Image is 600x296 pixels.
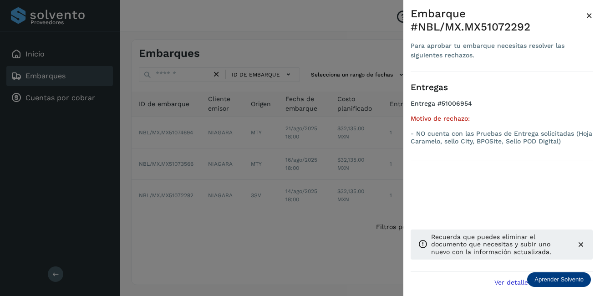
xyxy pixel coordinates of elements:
h5: Motivo de rechazo: [411,115,593,122]
div: Embarque #NBL/MX.MX51072292 [411,7,586,34]
p: Recuerda que puedes eliminar el documento que necesitas y subir uno nuevo con la información actu... [431,233,569,256]
h4: Entrega #51006954 [411,100,593,115]
span: × [586,9,593,22]
button: Ver detalle de embarque [489,272,593,292]
p: Aprender Solvento [534,276,584,283]
span: Ver detalle de embarque [494,279,572,286]
div: Aprender Solvento [527,272,591,287]
p: - NO cuenta con las Pruebas de Entrega solicitadas (Hoja Caramelo, sello City, BPOSite, Sello POD... [411,130,593,145]
button: Close [586,7,593,24]
div: Para aprobar tu embarque necesitas resolver las siguientes rechazos. [411,41,586,60]
h3: Entregas [411,82,593,93]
